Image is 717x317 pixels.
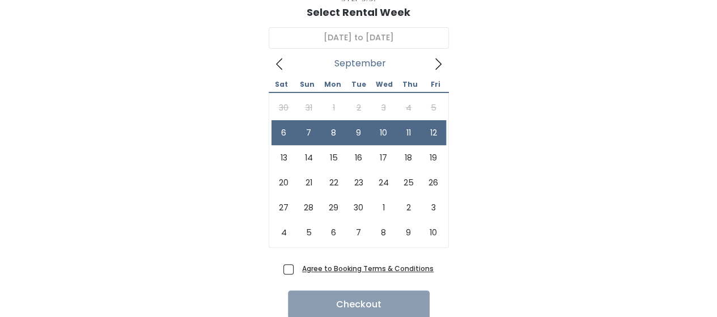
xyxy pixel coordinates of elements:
[334,61,386,66] span: September
[346,120,371,145] span: September 9, 2025
[346,81,371,88] span: Tue
[321,220,346,245] span: October 6, 2025
[423,81,448,88] span: Fri
[346,195,371,220] span: September 30, 2025
[271,195,296,220] span: September 27, 2025
[396,220,421,245] span: October 9, 2025
[421,170,446,195] span: September 26, 2025
[346,170,371,195] span: September 23, 2025
[396,120,421,145] span: September 11, 2025
[307,7,410,18] h1: Select Rental Week
[371,195,396,220] span: October 1, 2025
[271,120,296,145] span: September 6, 2025
[397,81,423,88] span: Thu
[302,264,434,273] a: Agree to Booking Terms & Conditions
[321,120,346,145] span: September 8, 2025
[320,81,345,88] span: Mon
[396,195,421,220] span: October 2, 2025
[296,170,321,195] span: September 21, 2025
[396,170,421,195] span: September 25, 2025
[396,145,421,170] span: September 18, 2025
[294,81,320,88] span: Sun
[371,120,396,145] span: September 10, 2025
[321,170,346,195] span: September 22, 2025
[421,120,446,145] span: September 12, 2025
[371,170,396,195] span: September 24, 2025
[371,220,396,245] span: October 8, 2025
[371,145,396,170] span: September 17, 2025
[371,81,397,88] span: Wed
[346,220,371,245] span: October 7, 2025
[421,195,446,220] span: October 3, 2025
[421,145,446,170] span: September 19, 2025
[421,220,446,245] span: October 10, 2025
[296,120,321,145] span: September 7, 2025
[271,145,296,170] span: September 13, 2025
[269,81,294,88] span: Sat
[321,145,346,170] span: September 15, 2025
[296,195,321,220] span: September 28, 2025
[346,145,371,170] span: September 16, 2025
[269,27,449,49] input: Select week
[321,195,346,220] span: September 29, 2025
[271,170,296,195] span: September 20, 2025
[296,220,321,245] span: October 5, 2025
[296,145,321,170] span: September 14, 2025
[271,220,296,245] span: October 4, 2025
